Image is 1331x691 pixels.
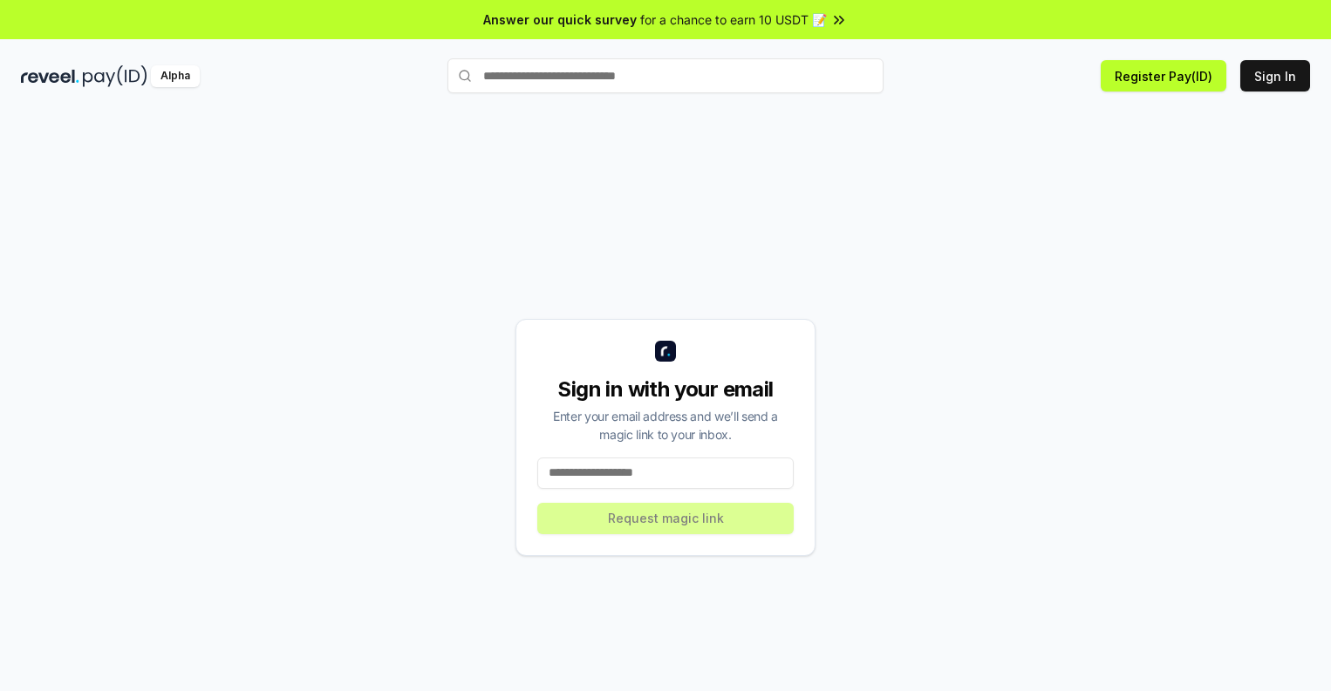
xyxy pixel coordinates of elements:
img: reveel_dark [21,65,79,87]
img: pay_id [83,65,147,87]
div: Sign in with your email [537,376,794,403]
span: for a chance to earn 10 USDT 📝 [640,10,827,29]
button: Sign In [1240,60,1310,91]
div: Enter your email address and we’ll send a magic link to your inbox. [537,407,794,444]
div: Alpha [151,65,200,87]
img: logo_small [655,341,676,362]
span: Answer our quick survey [483,10,637,29]
button: Register Pay(ID) [1101,60,1226,91]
